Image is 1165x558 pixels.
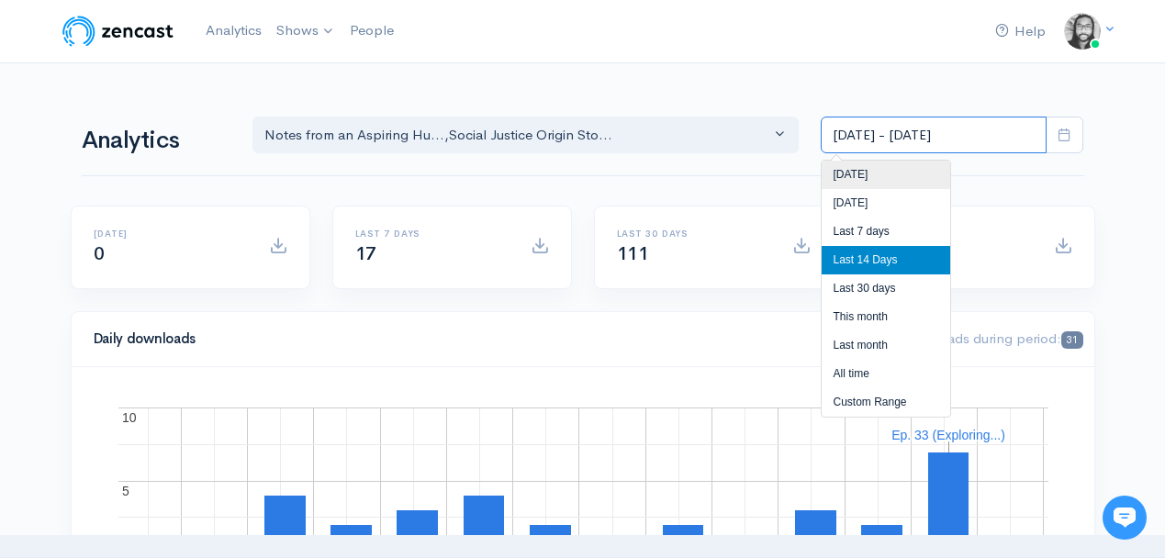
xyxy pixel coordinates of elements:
h2: Just let us know if you need anything and we'll be happy to help! 🙂 [28,122,340,210]
h4: Daily downloads [94,331,877,347]
li: All time [822,360,950,388]
div: Notes from an Aspiring Hu... , Social Justice Origin Sto... [264,125,771,146]
h6: All time [879,229,1032,239]
span: 0 [94,242,105,265]
li: [DATE] [822,161,950,189]
span: 111 [617,242,649,265]
h1: Analytics [82,128,230,154]
h6: Last 7 days [355,229,509,239]
iframe: gist-messenger-bubble-iframe [1103,496,1147,540]
li: Custom Range [822,388,950,417]
span: New conversation [118,254,220,269]
button: Notes from an Aspiring Hu..., Social Justice Origin Sto... [252,117,800,154]
h1: Hi 👋 [28,89,340,118]
h6: Last 30 days [617,229,770,239]
span: 17 [355,242,376,265]
a: Help [988,12,1053,51]
li: [DATE] [822,189,950,218]
p: Find an answer quickly [25,315,342,337]
img: ... [1064,13,1101,50]
li: Last 7 days [822,218,950,246]
a: People [342,11,401,50]
li: Last 30 days [822,274,950,303]
li: This month [822,303,950,331]
img: ZenCast Logo [60,13,176,50]
text: 10 [122,410,137,425]
li: Last month [822,331,950,360]
a: Analytics [198,11,269,50]
input: Search articles [53,345,328,382]
h6: [DATE] [94,229,247,239]
text: 5 [122,484,129,498]
a: Shows [269,11,342,51]
button: New conversation [28,243,339,280]
text: Ep. 33 (Exploring...) [891,428,1005,442]
input: analytics date range selector [821,117,1047,154]
span: 31 [1061,331,1082,349]
li: Last 14 Days [822,246,950,274]
span: Downloads during period: [898,329,1082,347]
